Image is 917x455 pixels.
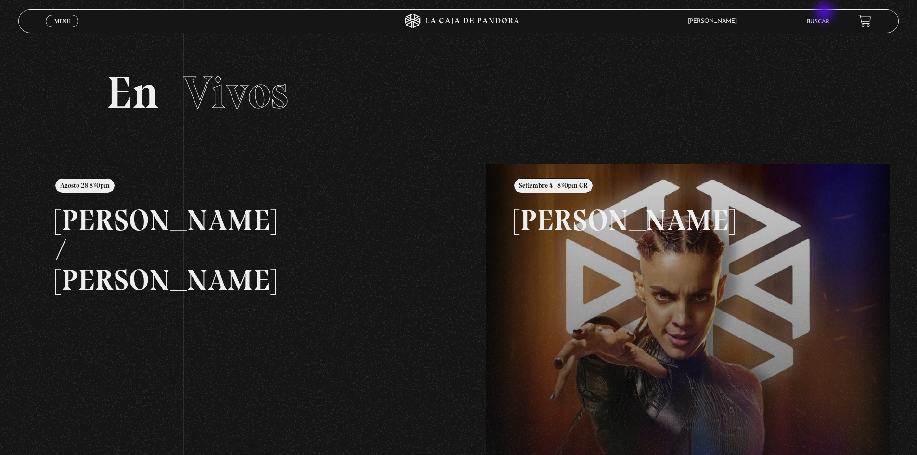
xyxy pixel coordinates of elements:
[106,70,811,116] h2: En
[54,18,70,24] span: Menu
[858,14,871,27] a: View your shopping cart
[183,65,288,120] span: Vivos
[51,26,74,33] span: Cerrar
[807,19,829,25] a: Buscar
[683,18,747,24] span: [PERSON_NAME]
